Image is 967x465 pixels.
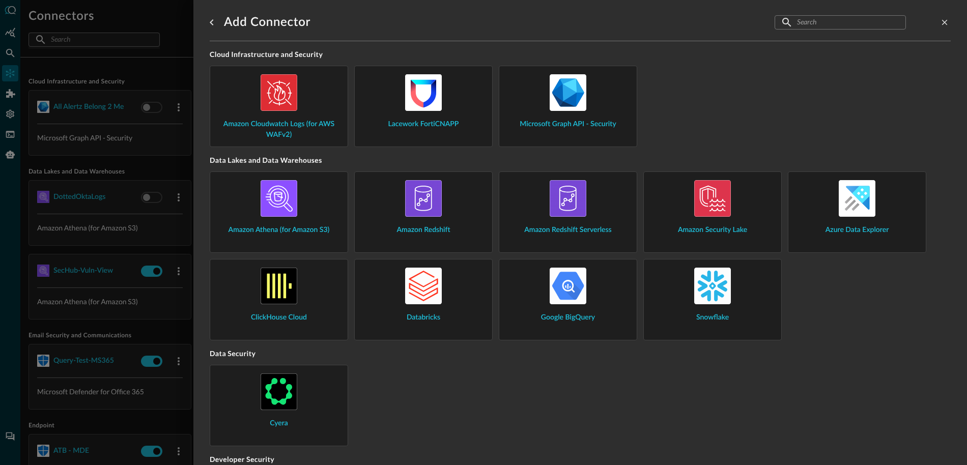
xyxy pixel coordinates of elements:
h1: Add Connector [224,14,310,31]
h5: Data Security [210,348,951,365]
span: Lacework FortiCNAPP [388,119,459,130]
span: ClickHouse Cloud [251,312,307,323]
img: AWSSecurityLake.svg [694,180,731,217]
h5: Cloud Infrastructure and Security [210,49,951,66]
img: AWSRedshift.svg [550,180,586,217]
img: AWSRedshift.svg [405,180,442,217]
span: Azure Data Explorer [826,225,889,236]
h5: Data Lakes and Data Warehouses [210,155,951,171]
span: Snowflake [696,312,729,323]
img: Databricks.svg [405,268,442,304]
img: LaceworkFortiCnapp.svg [405,74,442,111]
img: AWSAthena.svg [261,180,297,217]
button: go back [204,14,220,31]
span: Microsoft Graph API - Security [520,119,616,130]
img: Snowflake.svg [694,268,731,304]
button: close-drawer [938,16,951,28]
span: Amazon Redshift Serverless [524,225,611,236]
span: Amazon Athena (for Amazon S3) [229,225,330,236]
span: Cyera [270,418,288,429]
span: Amazon Cloudwatch Logs (for AWS WAFv2) [218,119,339,140]
img: AWSCloudWatchLogs.svg [261,74,297,111]
span: Google BigQuery [541,312,595,323]
input: Search [797,13,883,32]
span: Amazon Redshift [396,225,450,236]
span: Databricks [407,312,440,323]
span: Amazon Security Lake [678,225,747,236]
img: AzureDataExplorer.svg [839,180,875,217]
img: ClickHouse.svg [261,268,297,304]
img: GoogleBigQuery.svg [550,268,586,304]
img: MicrosoftGraph.svg [550,74,586,111]
img: Cyera.svg [261,373,297,410]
